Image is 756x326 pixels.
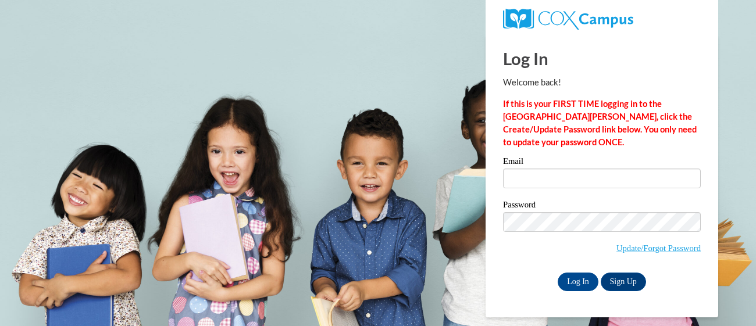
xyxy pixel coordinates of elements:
label: Email [503,157,701,169]
strong: If this is your FIRST TIME logging in to the [GEOGRAPHIC_DATA][PERSON_NAME], click the Create/Upd... [503,99,697,147]
p: Welcome back! [503,76,701,89]
a: COX Campus [503,9,701,30]
input: Log In [558,273,598,291]
a: Sign Up [601,273,646,291]
img: COX Campus [503,9,633,30]
label: Password [503,200,701,212]
a: Update/Forgot Password [616,243,701,253]
h1: Log In [503,46,701,70]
